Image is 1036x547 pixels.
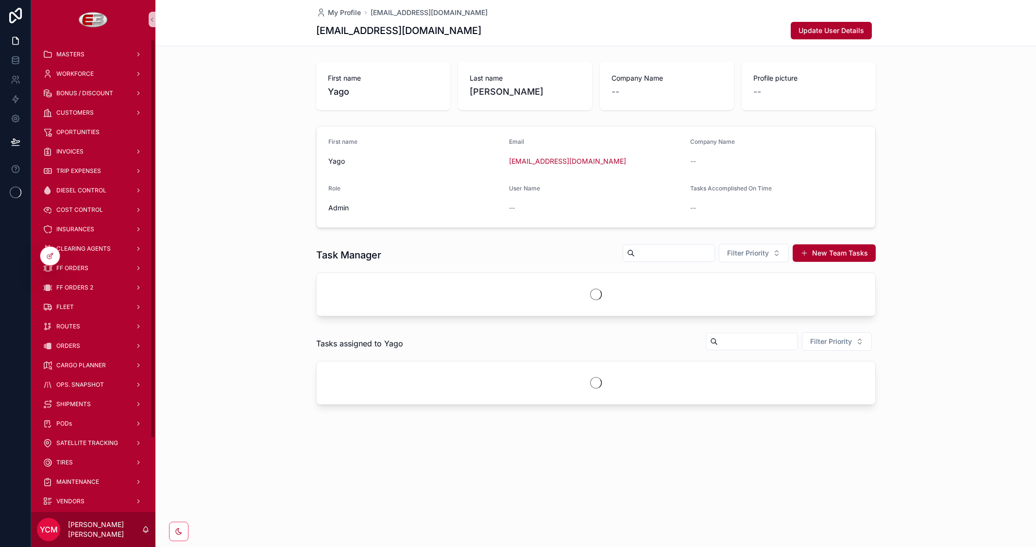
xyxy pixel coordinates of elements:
[316,248,381,262] h1: Task Manager
[316,24,481,37] h1: [EMAIL_ADDRESS][DOMAIN_NAME]
[56,420,72,427] span: PODs
[328,185,340,192] span: Role
[56,245,111,253] span: CLEARING AGENTS
[56,206,103,214] span: COST CONTROL
[791,22,872,39] button: Update User Details
[37,298,150,316] a: FLEET
[611,85,619,99] span: --
[328,73,439,83] span: First name
[37,434,150,452] a: SATELLITE TRACKING
[56,381,104,389] span: OPS. SNAPSHOT
[37,318,150,335] a: ROUTES
[56,400,91,408] span: SHIPMENTS
[37,123,150,141] a: OPORTUNITIES
[37,162,150,180] a: TRIP EXPENSES
[37,85,150,102] a: BONUS / DISCOUNT
[690,185,772,192] span: Tasks Accomplished On Time
[509,185,540,192] span: User Name
[37,395,150,413] a: SHIPMENTS
[56,439,118,447] span: SATELLITE TRACKING
[328,85,439,99] span: Yago
[753,85,761,99] span: --
[328,138,357,145] span: First name
[37,259,150,277] a: FF ORDERS
[56,361,106,369] span: CARGO PLANNER
[37,493,150,510] a: VENDORS
[56,478,99,486] span: MAINTENANCE
[316,8,361,17] a: My Profile
[690,203,696,213] span: --
[509,138,524,145] span: Email
[753,73,864,83] span: Profile picture
[371,8,488,17] a: [EMAIL_ADDRESS][DOMAIN_NAME]
[56,70,94,78] span: WORKFORCE
[810,337,852,346] span: Filter Priority
[37,221,150,238] a: INSURANCES
[316,338,403,349] span: Tasks assigned to Yago
[40,524,58,535] span: YCM
[37,357,150,374] a: CARGO PLANNER
[37,279,150,296] a: FF ORDERS 2
[37,473,150,491] a: MAINTENANCE
[56,264,88,272] span: FF ORDERS
[509,203,515,213] span: --
[690,156,696,166] span: --
[56,167,101,175] span: TRIP EXPENSES
[470,73,580,83] span: Last name
[690,138,735,145] span: Company Name
[611,73,722,83] span: Company Name
[37,182,150,199] a: DIESEL CONTROL
[68,520,142,539] p: [PERSON_NAME] [PERSON_NAME]
[37,376,150,393] a: OPS. SNAPSHOT
[802,332,872,351] button: Select Button
[719,244,789,262] button: Select Button
[56,109,94,117] span: CUSTOMERS
[56,342,80,350] span: ORDERS
[56,128,100,136] span: OPORTUNITIES
[798,26,864,35] span: Update User Details
[56,497,85,505] span: VENDORS
[470,85,580,99] span: [PERSON_NAME]
[37,415,150,432] a: PODs
[37,65,150,83] a: WORKFORCE
[37,201,150,219] a: COST CONTROL
[37,240,150,257] a: CLEARING AGENTS
[37,46,150,63] a: MASTERS
[328,203,349,213] span: Admin
[37,454,150,471] a: TIRES
[509,156,626,166] a: [EMAIL_ADDRESS][DOMAIN_NAME]
[56,148,84,155] span: INVOICES
[37,143,150,160] a: INVOICES
[56,459,73,466] span: TIRES
[56,225,94,233] span: INSURANCES
[328,8,361,17] span: My Profile
[31,39,155,512] div: scrollable content
[56,323,80,330] span: ROUTES
[328,156,502,166] span: Yago
[37,337,150,355] a: ORDERS
[56,303,74,311] span: FLEET
[793,244,876,262] button: New Team Tasks
[56,284,93,291] span: FF ORDERS 2
[56,187,106,194] span: DIESEL CONTROL
[56,51,85,58] span: MASTERS
[56,89,113,97] span: BONUS / DISCOUNT
[37,104,150,121] a: CUSTOMERS
[79,12,108,27] img: App logo
[727,248,769,258] span: Filter Priority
